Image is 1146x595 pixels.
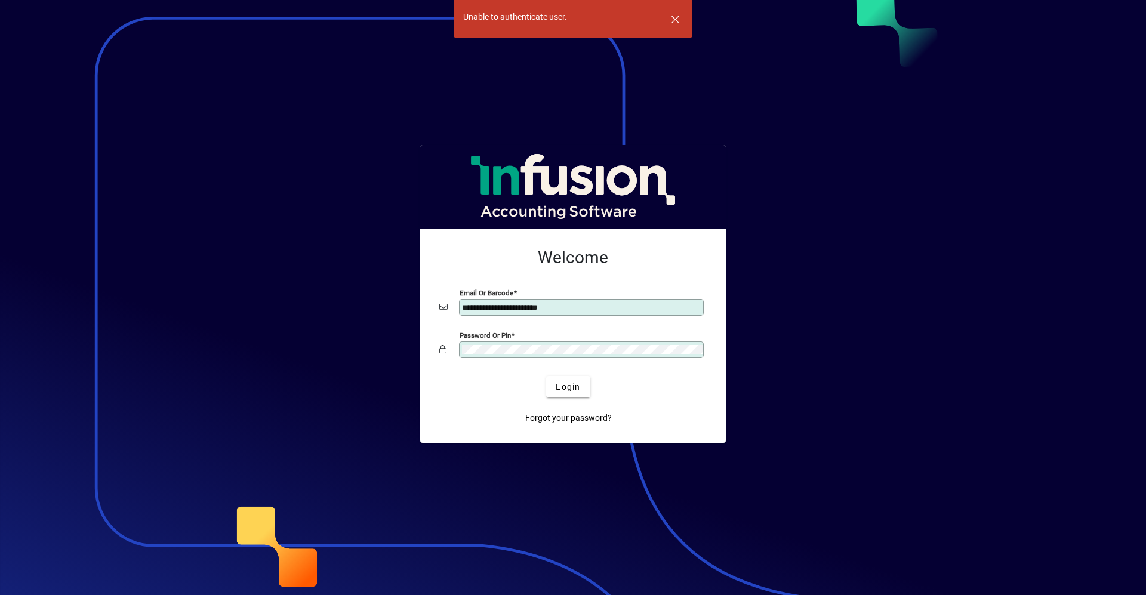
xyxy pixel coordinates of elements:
[546,376,590,397] button: Login
[525,412,612,424] span: Forgot your password?
[460,331,511,340] mat-label: Password or Pin
[556,381,580,393] span: Login
[520,407,617,428] a: Forgot your password?
[661,5,689,33] button: Dismiss
[439,248,707,268] h2: Welcome
[463,11,567,23] div: Unable to authenticate user.
[460,289,513,297] mat-label: Email or Barcode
